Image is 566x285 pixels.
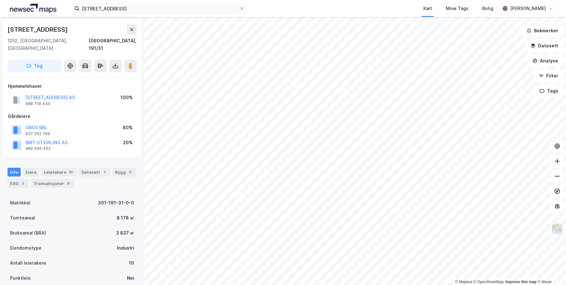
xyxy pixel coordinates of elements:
[10,214,35,222] div: Tomteareal
[25,101,50,106] div: 988 718 440
[101,169,108,175] div: 1
[455,280,472,284] a: Mapbox
[446,5,468,12] div: Mine Tags
[98,199,134,207] div: 301-191-31-0-0
[8,113,136,120] div: Gårdeiere
[533,70,563,82] button: Filter
[521,24,563,37] button: Bokmerker
[31,179,74,188] div: Transaksjoner
[8,24,69,34] div: [STREET_ADDRESS]
[20,180,26,187] div: 2
[8,82,136,90] div: Hjemmelshaver
[67,169,74,175] div: 10
[8,60,61,72] button: Tag
[551,223,563,235] img: Z
[505,280,537,284] a: Improve this map
[113,168,136,177] div: Bygg
[8,37,89,52] div: 1252, [GEOGRAPHIC_DATA], [GEOGRAPHIC_DATA]
[10,259,46,267] div: Antall leietakere
[25,131,50,136] div: 937 052 766
[423,5,432,12] div: Kart
[8,168,21,177] div: Info
[527,55,563,67] button: Analyse
[10,199,30,207] div: Matrikkel
[510,5,546,12] div: [PERSON_NAME]
[41,168,77,177] div: Leietakere
[10,4,56,13] img: logo.a4113a55bc3d86da70a041830d287a7e.svg
[127,169,133,175] div: 3
[10,244,41,252] div: Eiendomstype
[116,229,134,237] div: 3 827 ㎡
[10,274,31,282] div: Punktleie
[65,180,71,187] div: 9
[117,244,134,252] div: Industri
[129,259,134,267] div: 10
[127,274,134,282] div: Nei
[473,280,504,284] a: OpenStreetMap
[525,40,563,52] button: Datasett
[123,124,133,131] div: 80%
[117,214,134,222] div: 8 178 ㎡
[79,168,110,177] div: Datasett
[89,37,137,52] div: [GEOGRAPHIC_DATA], 191/31
[10,229,46,237] div: Bruksareal (BRA)
[79,4,239,13] input: Søk på adresse, matrikkel, gårdeiere, leietakere eller personer
[25,146,50,151] div: 989 006 452
[120,94,133,101] div: 100%
[482,5,493,12] div: Bolig
[534,85,563,97] button: Tags
[535,255,566,285] iframe: Chat Widget
[535,255,566,285] div: Kontrollprogram for chat
[23,168,39,177] div: Eiere
[123,139,133,146] div: 20%
[8,179,29,188] div: ESG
